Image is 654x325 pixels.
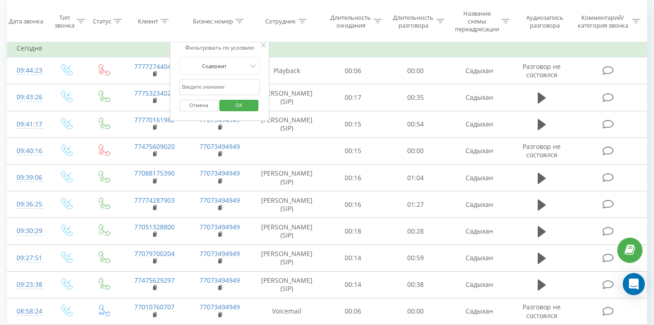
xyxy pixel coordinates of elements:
td: Садыхан [447,218,512,245]
td: [PERSON_NAME] (SIP) [252,165,322,191]
a: 77772744041 [134,62,175,71]
td: 00:00 [384,57,447,84]
td: Садыхан [447,165,512,191]
a: 77073494949 [199,276,240,285]
td: 00:28 [384,218,447,245]
div: 09:44:23 [17,62,38,80]
td: 00:18 [322,218,384,245]
td: Playback [252,57,322,84]
td: Сегодня [7,39,647,57]
td: Садыхан [447,57,512,84]
td: [PERSON_NAME] (SIP) [252,245,322,271]
span: Разговор не состоялся [523,142,561,159]
td: 00:54 [384,111,447,137]
td: 00:00 [384,137,447,164]
div: Клиент [138,17,158,25]
td: Садыхан [447,111,512,137]
td: 00:15 [322,111,384,137]
td: Садыхан [447,245,512,271]
div: Комментарий/категория звонка [576,13,630,29]
span: Разговор не состоялся [523,302,561,319]
td: Садыхан [447,191,512,218]
input: Введите значение [179,79,260,95]
button: Отмена [179,100,218,111]
button: OK [220,100,259,111]
div: 09:43:26 [17,88,38,106]
td: Садыхан [447,298,512,325]
div: Название схемы переадресации [455,10,499,33]
td: Садыхан [447,137,512,164]
div: Сотрудник [265,17,296,25]
div: Open Intercom Messenger [623,273,645,295]
div: Бизнес номер [193,17,233,25]
a: 77073494949 [199,302,240,311]
td: 00:16 [322,165,384,191]
div: Статус [93,17,111,25]
div: Длительность ожидания [330,13,371,29]
a: 77774287903 [134,196,175,205]
a: 77475629297 [134,276,175,285]
td: 00:14 [322,245,384,271]
a: 77088175390 [134,169,175,177]
td: [PERSON_NAME] (SIP) [252,84,322,111]
div: Дата звонка [9,17,43,25]
span: Разговор не состоялся [523,62,561,79]
td: 01:04 [384,165,447,191]
td: 00:17 [322,84,384,111]
div: Тип звонка [55,13,74,29]
div: Фильтровать по условию [179,43,260,52]
a: 77079700204 [134,249,175,258]
td: 01:27 [384,191,447,218]
a: 77073494949 [199,169,240,177]
td: 00:35 [384,84,447,111]
a: 77073494949 [199,222,240,231]
td: 00:14 [322,271,384,298]
td: [PERSON_NAME] (SIP) [252,271,322,298]
a: 77010760707 [134,302,175,311]
div: 09:40:16 [17,142,38,160]
td: [PERSON_NAME] (SIP) [252,111,322,137]
td: 00:59 [384,245,447,271]
a: 77753234021 [134,89,175,97]
div: 09:23:38 [17,276,38,294]
td: Voicemail [252,298,322,325]
a: 77051328800 [134,222,175,231]
div: 09:39:06 [17,169,38,187]
td: [PERSON_NAME] (SIP) [252,191,322,218]
div: Длительность разговора [392,13,434,29]
div: 09:41:17 [17,115,38,133]
a: 77073494949 [199,142,240,151]
a: 77073494949 [199,196,240,205]
td: 00:00 [384,298,447,325]
div: 09:36:25 [17,195,38,213]
div: 08:58:24 [17,302,38,320]
div: 09:30:29 [17,222,38,240]
td: 00:38 [384,271,447,298]
a: 77073494949 [199,249,240,258]
td: Садыхан [447,84,512,111]
td: 00:16 [322,191,384,218]
td: 00:15 [322,137,384,164]
td: [PERSON_NAME] (SIP) [252,218,322,245]
div: Аудиозапись разговора [520,13,570,29]
a: 77770161982 [134,115,175,124]
div: 09:27:51 [17,249,38,267]
td: 00:06 [322,298,384,325]
span: OK [226,98,252,112]
a: 77475609020 [134,142,175,151]
td: 00:06 [322,57,384,84]
td: Садыхан [447,271,512,298]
